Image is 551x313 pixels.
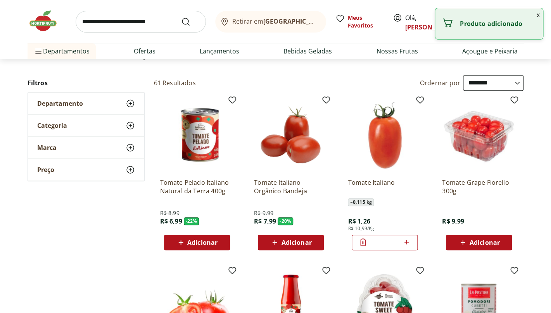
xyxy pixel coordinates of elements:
[34,42,90,60] span: Departamentos
[405,13,440,32] span: Olá,
[28,137,144,158] button: Marca
[405,23,456,31] a: [PERSON_NAME]
[258,235,324,250] button: Adicionar
[37,122,67,129] span: Categoria
[420,79,460,87] label: Ordernar por
[348,217,370,225] span: R$ 1,26
[160,217,182,225] span: R$ 6,99
[160,209,180,217] span: R$ 8,99
[442,178,516,195] a: Tomate Grape Fiorello 300g
[187,239,218,246] span: Adicionar
[460,20,537,28] p: Produto adicionado
[28,93,144,114] button: Departamento
[37,100,83,107] span: Departamento
[28,47,524,59] h1: Mostrando resultados para:
[335,14,383,29] a: Meus Favoritos
[254,209,273,217] span: R$ 9,99
[462,46,517,56] a: Açougue e Peixaria
[76,11,206,33] input: search
[348,198,373,206] span: ~ 0,115 kg
[28,9,66,33] img: Hortifruti
[254,217,276,225] span: R$ 7,99
[469,239,499,246] span: Adicionar
[28,75,145,91] h2: Filtros
[215,11,326,33] button: Retirar em[GEOGRAPHIC_DATA]/[GEOGRAPHIC_DATA]
[184,217,199,225] span: - 22 %
[154,79,196,87] h2: 61 Resultados
[164,235,230,250] button: Adicionar
[34,42,43,60] button: Menu
[160,178,234,195] a: Tomate Pelado Italiano Natural da Terra 400g
[534,8,543,21] button: Fechar notificação
[348,98,421,172] img: Tomate Italiano
[254,178,328,195] a: Tomate Italiano Orgânico Bandeja
[442,217,464,225] span: R$ 9,99
[134,46,155,56] a: Ofertas
[28,115,144,136] button: Categoria
[348,225,374,232] span: R$ 10,99/Kg
[181,17,200,26] button: Submit Search
[281,239,311,246] span: Adicionar
[348,14,383,29] span: Meus Favoritos
[37,144,57,151] span: Marca
[254,98,328,172] img: Tomate Italiano Orgânico Bandeja
[263,17,394,26] b: [GEOGRAPHIC_DATA]/[GEOGRAPHIC_DATA]
[28,159,144,181] button: Preço
[348,178,421,195] a: Tomate Italiano
[232,18,318,25] span: Retirar em
[446,235,512,250] button: Adicionar
[200,46,239,56] a: Lançamentos
[442,98,516,172] img: Tomate Grape Fiorello 300g
[160,98,234,172] img: Tomate Pelado Italiano Natural da Terra 400g
[37,166,54,174] span: Preço
[376,46,418,56] a: Nossas Frutas
[278,217,293,225] span: - 20 %
[283,46,332,56] a: Bebidas Geladas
